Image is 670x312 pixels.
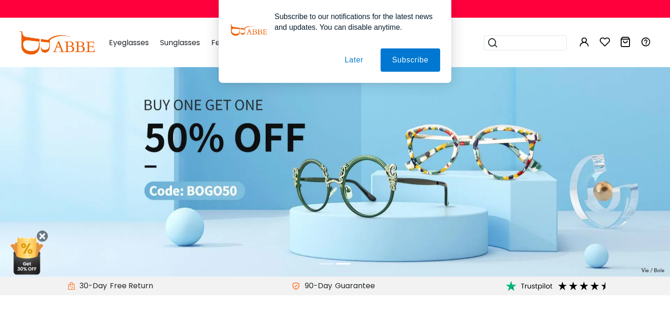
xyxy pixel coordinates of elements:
span: 90-Day [300,280,332,292]
div: Guarantee [332,280,378,292]
div: Free Return [107,280,156,292]
img: notification icon [230,11,267,48]
img: mini welcome offer [9,237,44,275]
button: Subscribe [381,48,440,72]
div: Subscribe to our notifications for the latest news and updates. You can disable anytime. [267,11,440,33]
button: Later [333,48,375,72]
span: 30-Day [75,280,107,292]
